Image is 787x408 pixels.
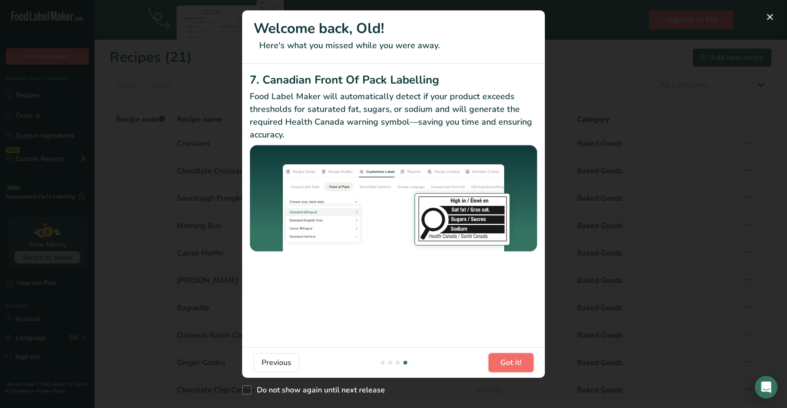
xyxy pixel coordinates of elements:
button: Previous [254,353,299,372]
span: Got it! [500,357,522,368]
span: Previous [262,357,291,368]
h1: Welcome back, Old! [254,18,533,39]
p: Here's what you missed while you were away. [254,39,533,52]
img: Canadian Front Of Pack Labelling [250,145,537,253]
button: Got it! [489,353,533,372]
div: Open Intercom Messenger [755,376,778,399]
h2: 7. Canadian Front Of Pack Labelling [250,71,537,88]
p: Food Label Maker will automatically detect if your product exceeds thresholds for saturated fat, ... [250,90,537,141]
span: Do not show again until next release [252,385,385,395]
